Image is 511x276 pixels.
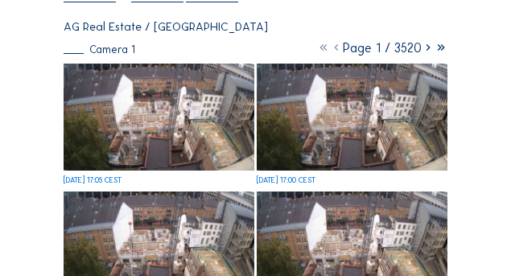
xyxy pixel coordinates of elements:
div: AG Real Estate / [GEOGRAPHIC_DATA] [64,21,268,33]
div: [DATE] 17:05 CEST [64,176,122,183]
img: image_53588795 [64,64,253,171]
span: Page 1 / 3520 [343,40,422,56]
div: Camera 1 [64,44,135,55]
div: [DATE] 17:00 CEST [257,176,315,183]
img: image_53588721 [257,64,447,171]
